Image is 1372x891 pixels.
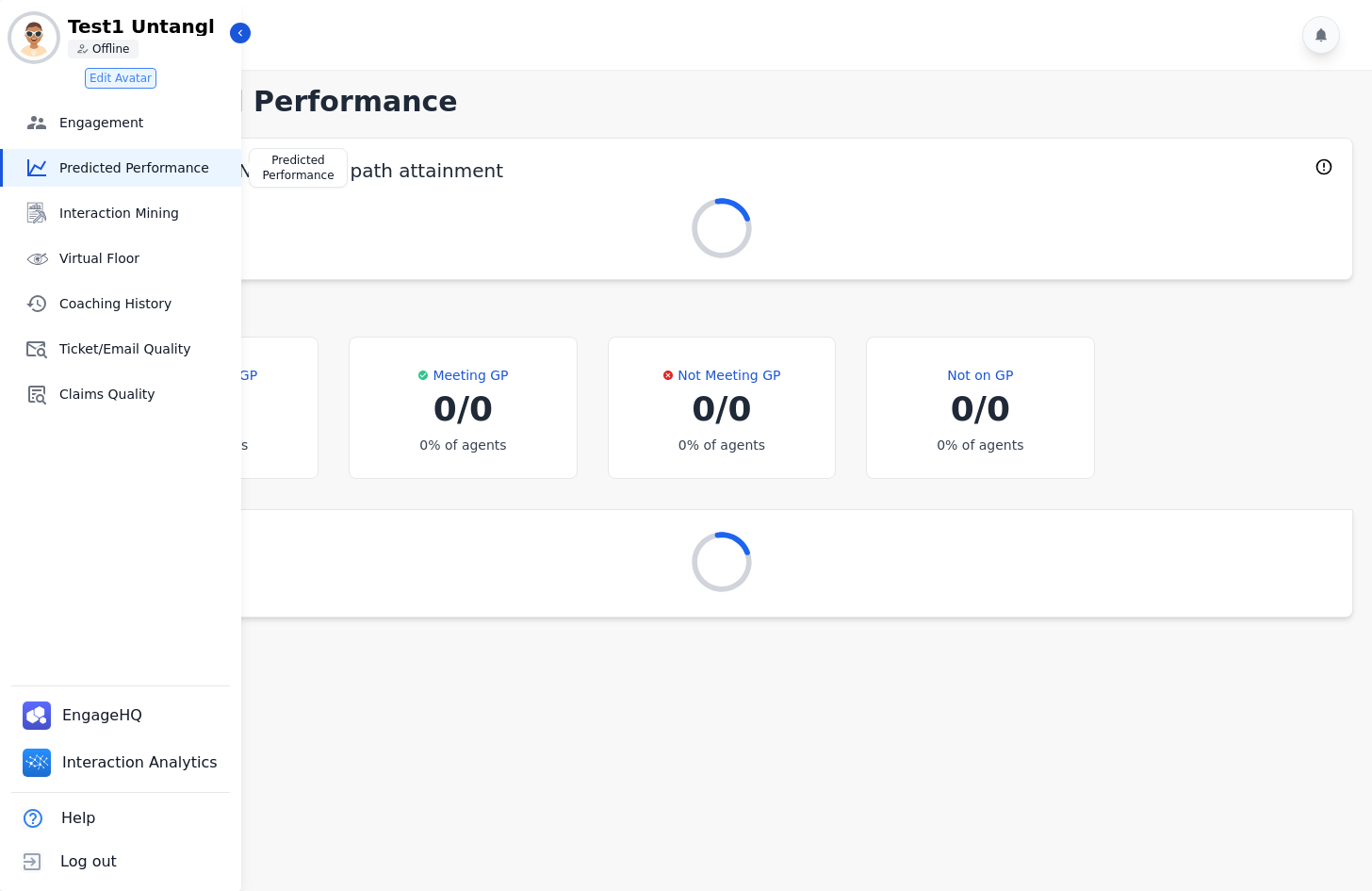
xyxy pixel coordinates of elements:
[62,751,221,774] span: Interaction Analytics
[77,43,89,55] img: person
[11,840,121,883] button: Log out
[11,797,99,840] button: Help
[59,158,234,177] span: Predicted Performance
[372,436,553,455] p: 0 % of agents
[372,390,553,428] h2: 0 / 0
[85,68,156,89] button: Edit Avatar
[890,436,1070,455] p: 0 % of agents
[3,375,241,413] a: Claims Quality
[60,850,117,873] span: Log out
[59,339,234,358] span: Ticket/Email Quality
[59,385,234,404] span: Claims Quality
[68,17,228,36] p: Test1 Untangl
[61,807,95,830] span: Help
[92,41,129,57] p: Offline
[3,330,241,368] a: Ticket/Email Quality
[90,310,1353,337] h2: Cohorts
[947,360,1013,390] h3: Not on GP
[890,390,1070,428] h2: 0 / 0
[3,285,241,322] a: Coaching History
[631,436,812,455] p: 0 % of agents
[631,390,812,428] h2: 0 / 0
[90,85,1353,119] h1: Predicted Performance
[11,15,57,60] img: Bordered avatar
[62,704,146,727] span: EngageHQ
[59,294,234,313] span: Coaching History
[59,204,234,223] span: Interaction Mining
[3,104,241,141] a: Engagement
[59,249,234,268] span: Virtual Floor
[15,694,154,737] a: EngageHQ
[59,113,234,132] span: Engagement
[678,360,780,390] h3: Not Meeting GP
[3,194,241,232] a: Interaction Mining
[3,239,241,277] a: Virtual Floor
[3,149,241,187] a: Predicted Performance
[15,741,229,784] a: Interaction Analytics
[433,360,508,390] h3: Meeting GP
